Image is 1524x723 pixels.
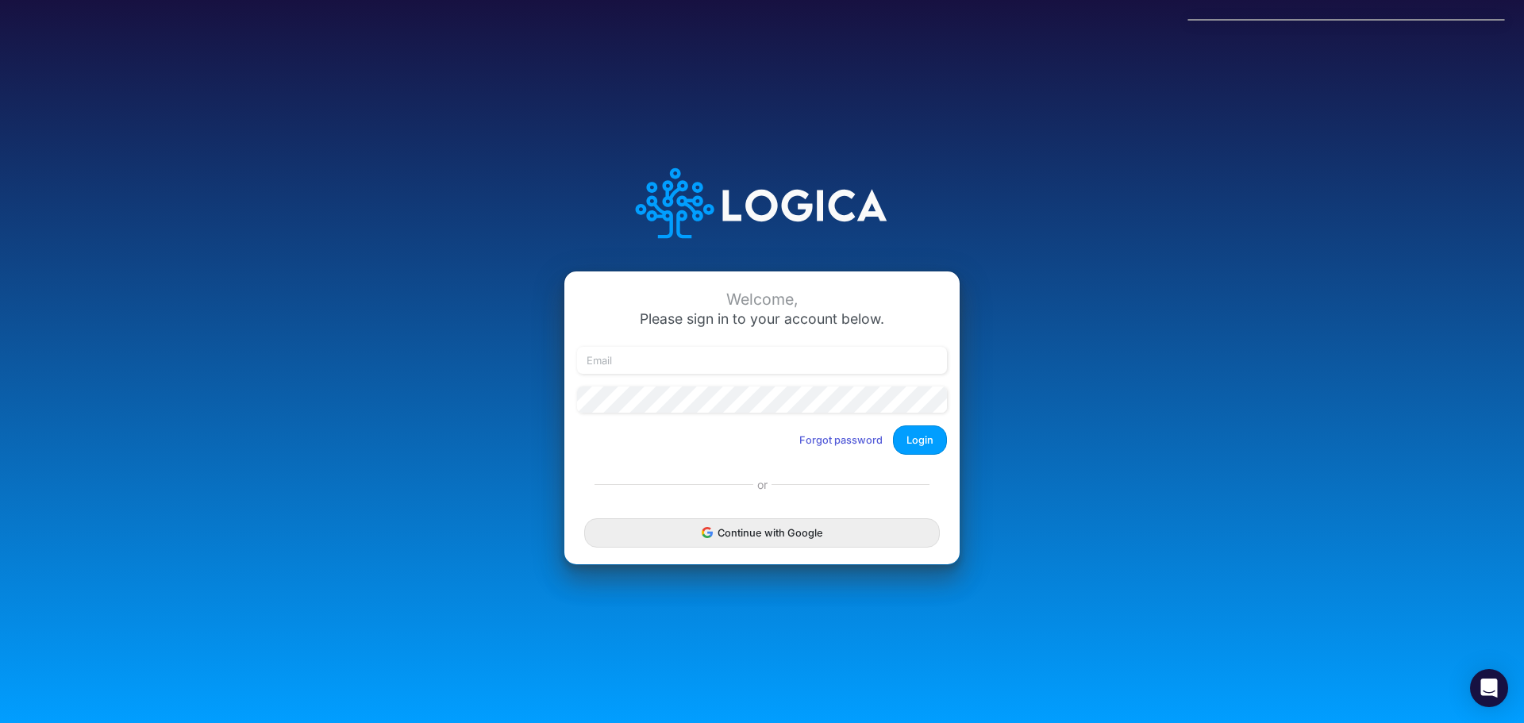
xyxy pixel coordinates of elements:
[584,518,940,548] button: Continue with Google
[577,290,947,309] div: Welcome,
[640,310,884,327] span: Please sign in to your account below.
[893,425,947,455] button: Login
[1470,669,1508,707] div: Open Intercom Messenger
[789,427,893,453] button: Forgot password
[577,347,947,374] input: Email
